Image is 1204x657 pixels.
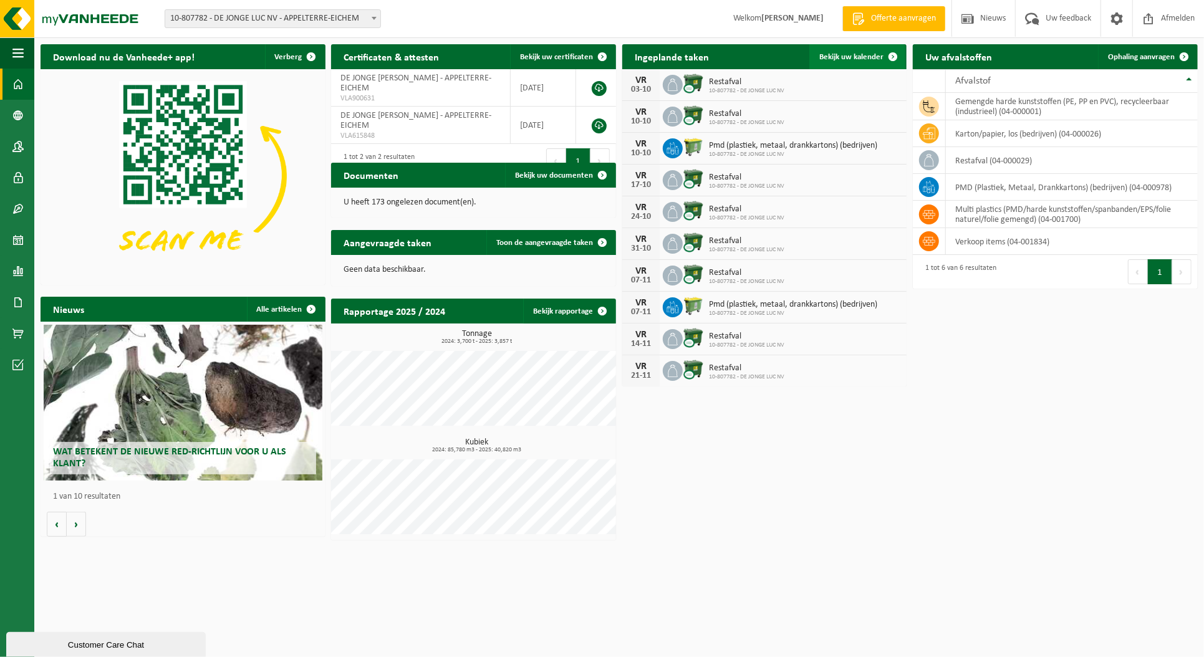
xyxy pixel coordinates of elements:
span: DE JONGE [PERSON_NAME] - APPELTERRE-EICHEM [340,74,491,93]
div: 1 tot 2 van 2 resultaten [337,147,415,175]
td: karton/papier, los (bedrijven) (04-000026) [946,120,1198,147]
span: 10-807782 - DE JONGE LUC NV [709,342,784,349]
h2: Uw afvalstoffen [913,44,1004,69]
span: 10-807782 - DE JONGE LUC NV - APPELTERRE-EICHEM [165,9,381,28]
img: WB-1100-CU [683,105,704,126]
h3: Kubiek [337,438,616,453]
img: WB-0660-HPE-GN-50 [683,295,704,317]
h2: Rapportage 2025 / 2024 [331,299,458,323]
span: Restafval [709,332,784,342]
span: VLA615848 [340,131,500,141]
span: Verberg [275,53,302,61]
td: verkoop items (04-001834) [946,228,1198,255]
div: VR [628,266,653,276]
span: Bekijk uw certificaten [520,53,593,61]
h2: Ingeplande taken [622,44,721,69]
p: Geen data beschikbaar. [344,266,604,274]
td: restafval (04-000029) [946,147,1198,174]
span: Pmd (plastiek, metaal, drankkartons) (bedrijven) [709,300,877,310]
div: VR [628,139,653,149]
div: 21-11 [628,372,653,380]
button: 1 [1148,259,1172,284]
img: WB-1100-CU [683,232,704,253]
div: VR [628,330,653,340]
a: Bekijk uw documenten [505,163,615,188]
img: WB-1100-CU [683,200,704,221]
span: Restafval [709,173,784,183]
span: 10-807782 - DE JONGE LUC NV - APPELTERRE-EICHEM [165,10,380,27]
img: WB-1100-CU [683,73,704,94]
h2: Certificaten & attesten [331,44,451,69]
a: Toon de aangevraagde taken [486,230,615,255]
div: VR [628,107,653,117]
img: WB-1100-CU [683,327,704,348]
img: WB-1100-CU [683,359,704,380]
span: 2024: 85,780 m3 - 2025: 40,820 m3 [337,447,616,453]
a: Bekijk uw kalender [809,44,905,69]
span: Pmd (plastiek, metaal, drankkartons) (bedrijven) [709,141,877,151]
div: 10-10 [628,149,653,158]
img: WB-0660-HPE-GN-50 [683,137,704,158]
span: 10-807782 - DE JONGE LUC NV [709,151,877,158]
span: DE JONGE [PERSON_NAME] - APPELTERRE-EICHEM [340,111,491,130]
span: Toon de aangevraagde taken [496,239,593,247]
button: Next [1172,259,1192,284]
div: VR [628,234,653,244]
span: 10-807782 - DE JONGE LUC NV [709,246,784,254]
div: VR [628,75,653,85]
td: multi plastics (PMD/harde kunststoffen/spanbanden/EPS/folie naturel/folie gemengd) (04-001700) [946,201,1198,228]
div: 07-11 [628,308,653,317]
span: Restafval [709,77,784,87]
span: Wat betekent de nieuwe RED-richtlijn voor u als klant? [53,447,287,469]
p: U heeft 173 ongelezen document(en). [344,198,604,207]
span: Ophaling aanvragen [1108,53,1175,61]
button: Verberg [265,44,324,69]
span: Restafval [709,268,784,278]
button: 1 [566,148,590,173]
span: Offerte aanvragen [868,12,939,25]
span: Restafval [709,109,784,119]
a: Bekijk rapportage [523,299,615,324]
div: 03-10 [628,85,653,94]
span: Afvalstof [955,76,991,86]
strong: [PERSON_NAME] [761,14,824,23]
a: Ophaling aanvragen [1098,44,1197,69]
button: Previous [1128,259,1148,284]
h3: Tonnage [337,330,616,345]
button: Volgende [67,512,86,537]
span: VLA900631 [340,94,500,103]
div: 07-11 [628,276,653,285]
div: 31-10 [628,244,653,253]
h2: Aangevraagde taken [331,230,444,254]
span: Bekijk uw documenten [515,171,593,180]
img: WB-1100-CU [683,264,704,285]
a: Offerte aanvragen [842,6,945,31]
span: 10-807782 - DE JONGE LUC NV [709,214,784,222]
td: [DATE] [511,107,576,144]
td: gemengde harde kunststoffen (PE, PP en PVC), recycleerbaar (industrieel) (04-000001) [946,93,1198,120]
td: PMD (Plastiek, Metaal, Drankkartons) (bedrijven) (04-000978) [946,174,1198,201]
img: WB-1100-CU [683,168,704,189]
button: Next [590,148,610,173]
a: Bekijk uw certificaten [510,44,615,69]
h2: Download nu de Vanheede+ app! [41,44,207,69]
span: 10-807782 - DE JONGE LUC NV [709,119,784,127]
span: 10-807782 - DE JONGE LUC NV [709,373,784,381]
h2: Nieuws [41,297,97,321]
button: Previous [546,148,566,173]
span: Bekijk uw kalender [819,53,884,61]
h2: Documenten [331,163,411,187]
a: Alle artikelen [247,297,324,322]
div: 14-11 [628,340,653,348]
div: 10-10 [628,117,653,126]
div: 17-10 [628,181,653,189]
a: Wat betekent de nieuwe RED-richtlijn voor u als klant? [44,325,322,481]
img: Download de VHEPlus App [41,69,325,282]
div: VR [628,362,653,372]
iframe: chat widget [6,630,208,657]
span: 10-807782 - DE JONGE LUC NV [709,183,784,190]
div: VR [628,298,653,308]
div: 1 tot 6 van 6 resultaten [919,258,996,285]
td: [DATE] [511,69,576,107]
div: VR [628,171,653,181]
